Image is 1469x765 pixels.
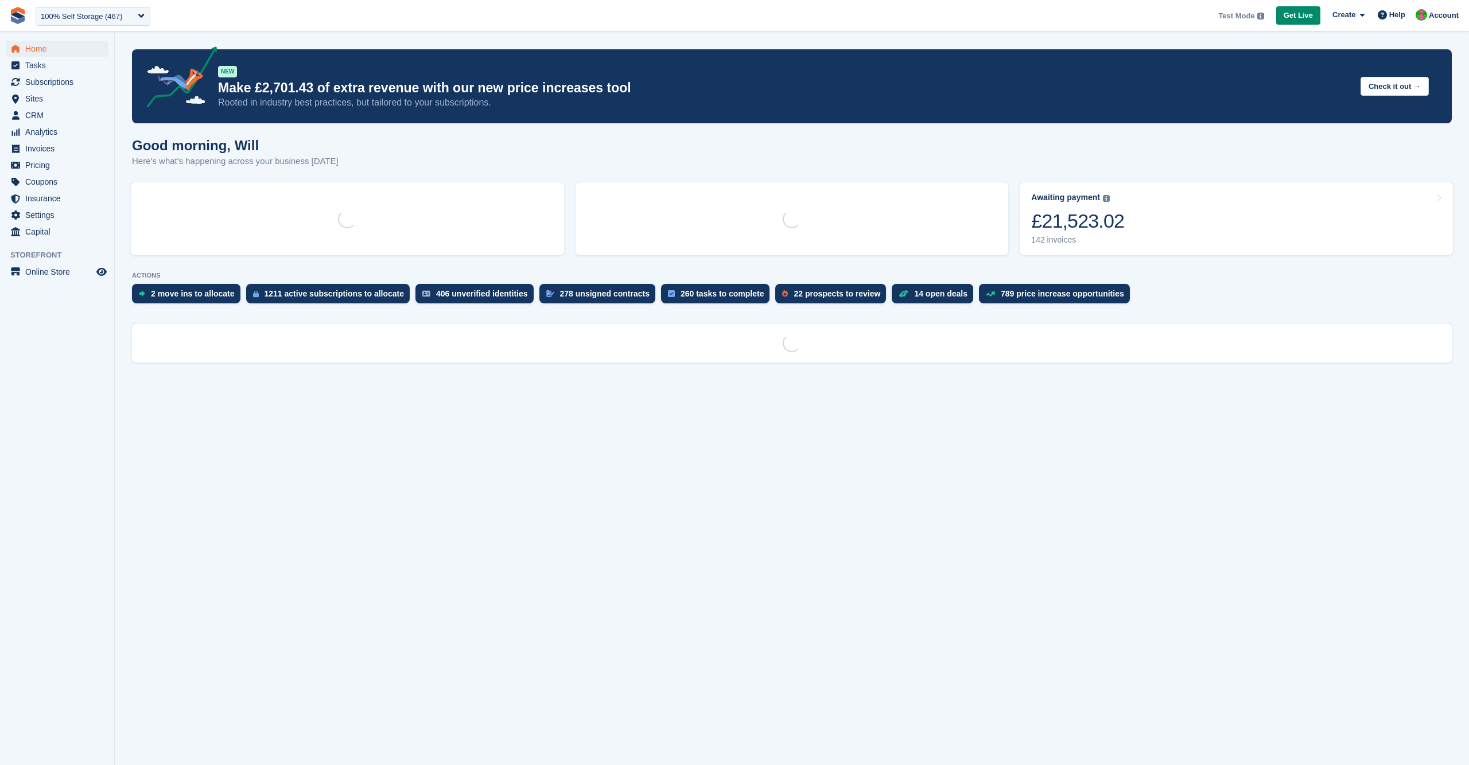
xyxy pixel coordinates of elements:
[1031,193,1100,202] div: Awaiting payment
[25,57,94,73] span: Tasks
[6,107,108,123] a: menu
[681,289,764,298] div: 260 tasks to complete
[560,289,650,298] div: 278 unsigned contracts
[132,138,339,153] h1: Good morning, Will
[25,107,94,123] span: CRM
[1284,10,1313,21] span: Get Live
[1429,10,1459,21] span: Account
[782,290,788,297] img: prospect-51fa495bee0391a8d652442698ab0144808aea92771e9ea1ae160a38d050c398.svg
[218,96,1351,109] p: Rooted in industry best practices, but tailored to your subscriptions.
[1361,77,1429,96] button: Check it out →
[1103,195,1110,202] img: icon-info-grey-7440780725fd019a000dd9b08b2336e03edf1995a4989e88bcd33f0948082b44.svg
[25,174,94,190] span: Coupons
[9,7,26,24] img: stora-icon-8386f47178a22dfd0bd8f6a31ec36ba5ce8667c1dd55bd0f319d3a0aa187defe.svg
[661,284,776,309] a: 260 tasks to complete
[1389,9,1405,21] span: Help
[218,80,1351,96] p: Make £2,701.43 of extra revenue with our new price increases tool
[25,190,94,206] span: Insurance
[1332,9,1355,21] span: Create
[10,249,114,261] span: Storefront
[132,272,1452,279] p: ACTIONS
[25,91,94,107] span: Sites
[1001,289,1124,298] div: 789 price increase opportunities
[6,41,108,57] a: menu
[899,290,908,298] img: deal-1b604bf984904fb50ccaf53a9ad4b4a5d6e5aea283cecdc64d6e3604feb123c2.svg
[1218,10,1254,22] span: Test Mode
[422,290,430,297] img: verify_identity-adf6edd0f0f0b5bbfe63781bf79b02c33cf7c696d77639b501bdc392416b5a36.svg
[1031,235,1124,245] div: 142 invoices
[1257,13,1264,19] img: icon-info-grey-7440780725fd019a000dd9b08b2336e03edf1995a4989e88bcd33f0948082b44.svg
[253,290,259,298] img: active_subscription_to_allocate_icon-d502201f5373d7db506a760aba3b589e785aa758c864c3986d89f69b8ff3...
[6,224,108,240] a: menu
[914,289,967,298] div: 14 open deals
[1031,209,1124,233] div: £21,523.02
[775,284,892,309] a: 22 prospects to review
[986,291,995,296] img: price_increase_opportunities-93ffe204e8149a01c8c9dc8f82e8f89637d9d84a8eef4429ea346261dce0b2c0.svg
[132,155,339,168] p: Here's what's happening across your business [DATE]
[6,207,108,223] a: menu
[25,41,94,57] span: Home
[6,174,108,190] a: menu
[25,124,94,140] span: Analytics
[6,57,108,73] a: menu
[6,190,108,206] a: menu
[25,264,94,280] span: Online Store
[6,264,108,280] a: menu
[979,284,1136,309] a: 789 price increase opportunities
[546,290,554,297] img: contract_signature_icon-13c848040528278c33f63329250d36e43548de30e8caae1d1a13099fd9432cc5.svg
[25,74,94,90] span: Subscriptions
[151,289,235,298] div: 2 move ins to allocate
[6,140,108,157] a: menu
[6,91,108,107] a: menu
[794,289,880,298] div: 22 prospects to review
[539,284,661,309] a: 278 unsigned contracts
[6,157,108,173] a: menu
[892,284,979,309] a: 14 open deals
[1276,6,1320,25] a: Get Live
[137,46,217,112] img: price-adjustments-announcement-icon-8257ccfd72463d97f412b2fc003d46551f7dbcb40ab6d574587a9cd5c0d94...
[1020,182,1453,255] a: Awaiting payment £21,523.02 142 invoices
[265,289,405,298] div: 1211 active subscriptions to allocate
[415,284,539,309] a: 406 unverified identities
[41,11,122,22] div: 100% Self Storage (467)
[132,284,246,309] a: 2 move ins to allocate
[25,224,94,240] span: Capital
[6,124,108,140] a: menu
[139,290,145,297] img: move_ins_to_allocate_icon-fdf77a2bb77ea45bf5b3d319d69a93e2d87916cf1d5bf7949dd705db3b84f3ca.svg
[95,265,108,279] a: Preview store
[218,66,237,77] div: NEW
[436,289,528,298] div: 406 unverified identities
[6,74,108,90] a: menu
[25,207,94,223] span: Settings
[25,140,94,157] span: Invoices
[668,290,675,297] img: task-75834270c22a3079a89374b754ae025e5fb1db73e45f91037f5363f120a921f8.svg
[246,284,416,309] a: 1211 active subscriptions to allocate
[1416,9,1427,21] img: Will McNeilly
[25,157,94,173] span: Pricing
